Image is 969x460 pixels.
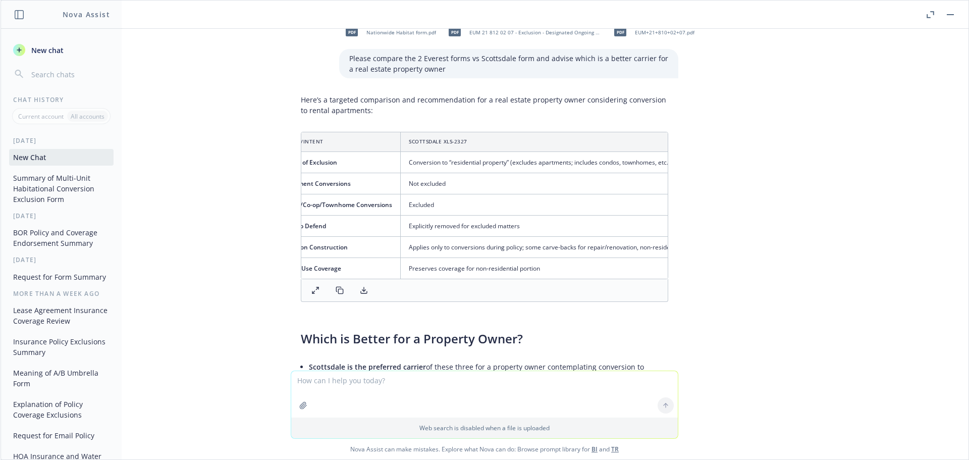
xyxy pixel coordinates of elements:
[9,170,114,208] button: Summary of Multi-Unit Habitational Conversion Exclusion Form
[9,302,114,329] button: Lease Agreement Insurance Coverage Review
[401,151,746,173] td: Conversion to “residential property” (excludes apartments; includes condos, townhomes, etc.)
[9,427,114,444] button: Request for Email Policy
[1,255,122,264] div: [DATE]
[635,29,694,36] span: EUM+21+810+02+07.pdf
[401,173,746,194] td: Not excluded
[469,29,602,36] span: EUM 21 812 02 07 - Exclusion - Designated Ongoing Operations And-Or Completed Operations.pdf
[1,136,122,145] div: [DATE]
[608,20,696,45] div: pdfEUM+21+810+02+07.pdf
[297,424,672,432] p: Web search is disabled when a file is uploaded
[401,194,746,215] td: Excluded
[282,264,341,273] span: Mixed-Use Coverage
[442,20,604,45] div: pdfEUM 21 812 02 07 - Exclusion - Designated Ongoing Operations And-Or Completed Operations.pdf
[401,132,746,151] th: Scottsdale XLS-2327
[71,112,104,121] p: All accounts
[282,179,351,188] span: Apartment Conversions
[346,28,358,36] span: pdf
[9,396,114,423] button: Explanation of Policy Coverage Exclusions
[29,45,64,56] span: New chat
[401,237,746,258] td: Applies only to conversions during policy; some carve-backs for repair/renovation, non-residentia...
[282,200,392,209] span: Condo/Co-op/Townhome Conversions
[614,28,626,36] span: pdf
[9,149,114,166] button: New Chat
[339,20,438,45] div: pdfNationwide Habitat form.pdf
[282,243,348,251] span: Scope on Construction
[1,212,122,220] div: [DATE]
[366,29,436,36] span: Nationwide Habitat form.pdf
[401,216,746,237] td: Explicitly removed for excluded matters
[5,439,964,459] span: Nova Assist can make mistakes. Explore what Nova can do: Browse prompt library for and
[29,67,110,81] input: Search chats
[401,258,746,279] td: Preserves coverage for non-residential portion
[9,224,114,251] button: BOR Policy and Coverage Endorsement Summary
[449,28,461,36] span: pdf
[349,53,668,74] p: Please compare the 2 Everest forms vs Scottsdale form and advise which is a better carrier for a ...
[301,94,668,116] p: Here’s a targeted comparison and recommendation for a real estate property owner considering conv...
[9,269,114,285] button: Request for Form Summary
[1,289,122,298] div: More than a week ago
[301,330,668,347] h3: Which is Better for a Property Owner?
[9,333,114,361] button: Insurance Policy Exclusions Summary
[282,158,337,167] span: Target of Exclusion
[1,95,122,104] div: Chat History
[274,132,401,151] th: Aspect/Intent
[611,445,619,453] a: TR
[591,445,598,453] a: BI
[9,41,114,59] button: New chat
[18,112,64,121] p: Current account
[63,9,110,20] h1: Nova Assist
[282,222,326,230] span: Duty to Defend
[9,365,114,392] button: Meaning of A/B Umbrella Form
[309,362,426,372] span: Scottsdale is the preferred carrier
